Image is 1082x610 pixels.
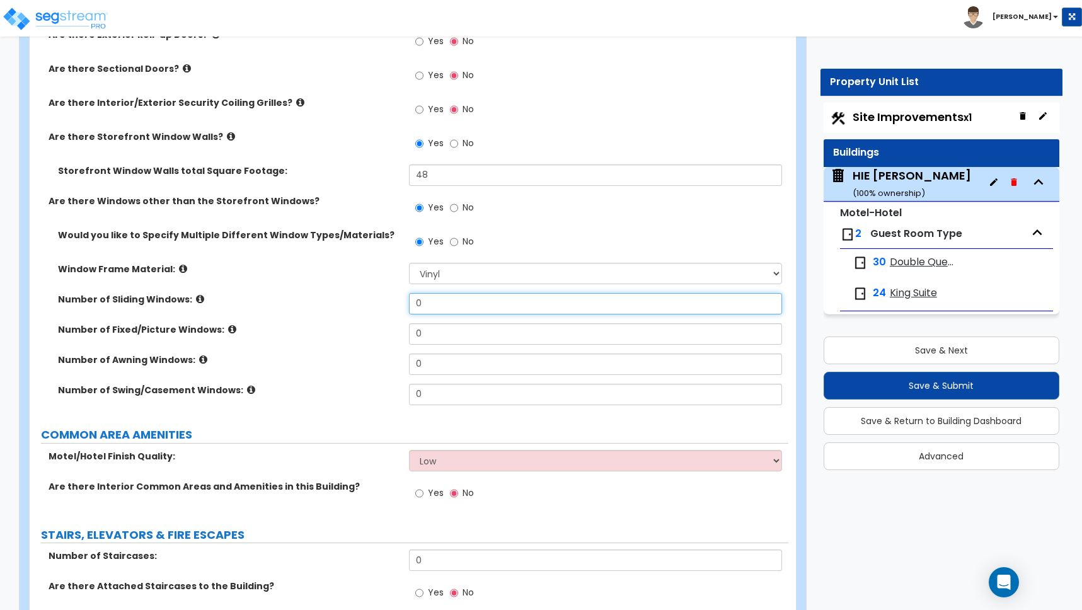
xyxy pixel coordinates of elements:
img: door.png [853,255,868,270]
span: 24 [873,286,886,301]
input: Yes [415,137,423,151]
input: No [450,235,458,249]
label: Are there Attached Staircases to the Building? [49,580,400,592]
i: click for more info! [183,64,191,73]
input: Yes [415,201,423,215]
span: Site Improvements [853,109,972,125]
button: Save & Next [824,337,1059,364]
div: Buildings [833,146,1050,160]
input: No [450,35,458,49]
input: Yes [415,103,423,117]
span: Yes [428,137,444,149]
label: Are there Storefront Window Walls? [49,130,400,143]
span: No [463,103,474,115]
input: No [450,586,458,600]
span: 30 [873,255,886,270]
label: Storefront Window Walls total Square Footage: [58,164,400,177]
span: HIE O'Neill [830,168,971,200]
span: 2 [855,226,861,241]
input: Yes [415,235,423,249]
label: Number of Fixed/Picture Windows: [58,323,400,336]
label: Number of Sliding Windows: [58,293,400,306]
input: No [450,137,458,151]
label: Window Frame Material: [58,263,400,275]
span: No [463,235,474,248]
i: click for more info! [196,294,204,304]
i: click for more info! [247,385,255,394]
label: Are there Windows other than the Storefront Windows? [49,195,400,207]
label: Would you like to Specify Multiple Different Window Types/Materials? [58,229,400,241]
input: Yes [415,586,423,600]
label: COMMON AREA AMENITIES [41,427,788,443]
span: No [463,586,474,599]
small: Motel-Hotel [840,205,902,220]
label: Number of Staircases: [49,550,400,562]
input: No [450,69,458,83]
img: avatar.png [962,6,984,28]
button: Save & Submit [824,372,1059,400]
span: Yes [428,103,444,115]
label: STAIRS, ELEVATORS & FIRE ESCAPES [41,527,788,543]
label: Number of Swing/Casement Windows: [58,384,400,396]
label: Number of Awning Windows: [58,354,400,366]
span: Double Queen [890,255,956,270]
button: Advanced [824,442,1059,470]
div: Property Unit List [830,75,1053,89]
span: Yes [428,586,444,599]
i: click for more info! [179,264,187,273]
span: Yes [428,486,444,499]
label: Are there Sectional Doors? [49,62,400,75]
input: Yes [415,486,423,500]
span: Guest Room Type [870,226,962,241]
img: building.svg [830,168,846,184]
b: [PERSON_NAME] [993,12,1052,21]
input: Yes [415,35,423,49]
i: click for more info! [227,132,235,141]
input: No [450,103,458,117]
span: No [463,201,474,214]
div: HIE [PERSON_NAME] [853,168,971,200]
img: door.png [853,286,868,301]
button: Save & Return to Building Dashboard [824,407,1059,435]
span: No [463,137,474,149]
label: Motel/Hotel Finish Quality: [49,450,400,463]
span: Yes [428,235,444,248]
i: click for more info! [296,98,304,107]
i: click for more info! [199,355,207,364]
div: Open Intercom Messenger [989,567,1019,597]
input: No [450,486,458,500]
span: Yes [428,201,444,214]
label: Are there Interior Common Areas and Amenities in this Building? [49,480,400,493]
span: No [463,69,474,81]
small: ( 100 % ownership) [853,187,925,199]
img: Construction.png [830,110,846,127]
label: Are there Interior/Exterior Security Coiling Grilles? [49,96,400,109]
input: No [450,201,458,215]
span: No [463,486,474,499]
i: click for more info! [228,325,236,334]
small: x1 [964,111,972,124]
input: Yes [415,69,423,83]
span: King Suite [890,286,937,301]
img: logo_pro_r.png [2,6,109,32]
span: Yes [428,35,444,47]
img: door.png [840,227,855,242]
span: Yes [428,69,444,81]
span: No [463,35,474,47]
